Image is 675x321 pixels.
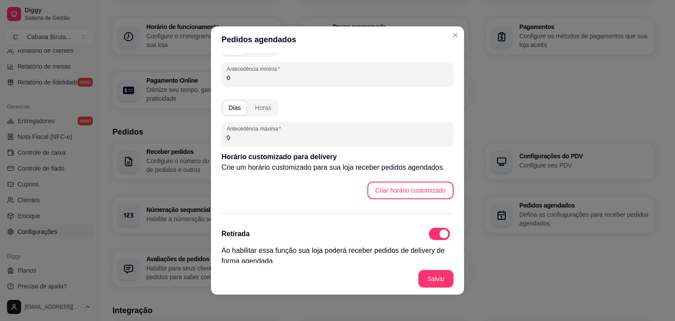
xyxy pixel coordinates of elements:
label: Antecedência máxima [227,125,284,132]
div: Horas [255,103,271,112]
p: Retirada [221,229,250,239]
input: Antecedência máxima [227,133,448,142]
p: Ao habilitar essa função sua loja poderá receber pedidos de delivery de forma agendada. [221,245,454,266]
button: Criar horário customizado [367,182,454,199]
p: Crie um horário customizado para sua loja receber pedidos agendados. [221,162,454,173]
header: Pedidos agendados [211,26,464,53]
input: Antecedência mínima [227,73,448,82]
button: Salvar [418,270,454,288]
div: Dias [229,103,241,112]
button: Close [448,28,462,42]
label: Antecedência mínima [227,65,283,73]
p: Horário customizado para delivery [221,152,454,162]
